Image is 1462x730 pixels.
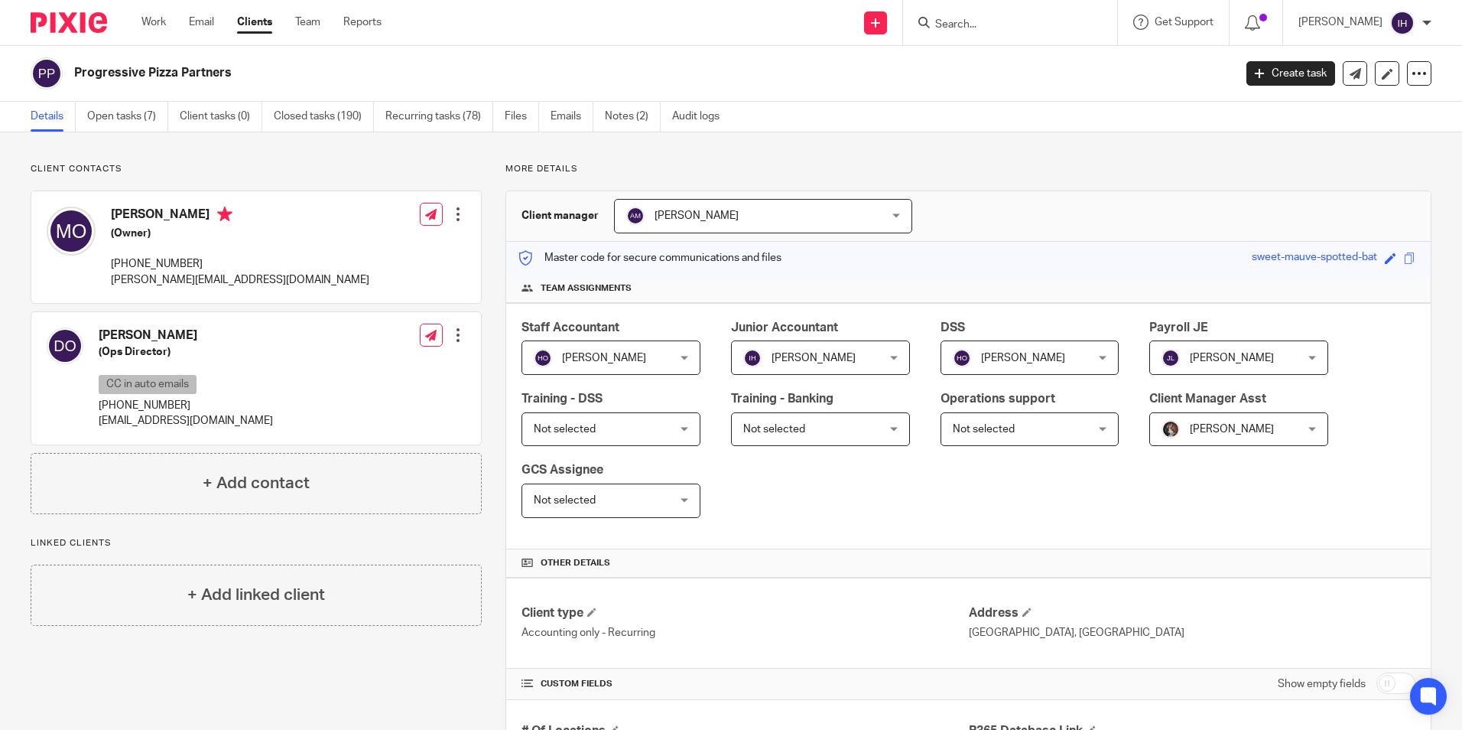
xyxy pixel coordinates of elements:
[187,583,325,607] h4: + Add linked client
[31,537,482,549] p: Linked clients
[99,398,273,413] p: [PHONE_NUMBER]
[189,15,214,30] a: Email
[87,102,168,132] a: Open tasks (7)
[237,15,272,30] a: Clients
[74,65,993,81] h2: Progressive Pizza Partners
[385,102,493,132] a: Recurring tasks (78)
[521,208,599,223] h3: Client manager
[731,393,833,405] span: Training - Banking
[1161,420,1180,438] img: Profile%20picture%20JUS.JPG
[505,163,1431,175] p: More details
[626,207,645,225] img: svg%3E
[981,353,1065,363] span: [PERSON_NAME]
[672,102,731,132] a: Audit logs
[1252,249,1377,267] div: sweet-mauve-spotted-bat
[31,102,76,132] a: Details
[655,210,739,221] span: [PERSON_NAME]
[180,102,262,132] a: Client tasks (0)
[518,250,781,266] p: Master code for secure communications and files
[1190,424,1274,435] span: [PERSON_NAME]
[203,471,310,495] h4: + Add contact
[111,207,369,226] h4: [PERSON_NAME]
[731,321,838,334] span: Junior Accountant
[47,207,96,256] img: svg%3E
[541,557,610,569] span: Other details
[953,424,1015,435] span: Not selected
[521,464,603,476] span: GCS Assignee
[541,282,632,295] span: Team assignments
[605,102,661,132] a: Notes (2)
[521,321,619,334] span: Staff Accountant
[31,57,63,90] img: svg%3E
[1190,353,1274,363] span: [PERSON_NAME]
[521,605,968,621] h4: Client type
[969,605,1415,621] h4: Address
[521,625,968,640] p: Accounting only - Recurring
[99,344,273,360] h5: (Ops Director)
[953,349,971,367] img: svg%3E
[141,15,166,30] a: Work
[534,349,552,367] img: svg%3E
[1390,11,1415,35] img: svg%3E
[1278,676,1366,692] label: Show empty fields
[217,207,232,222] i: Primary
[551,102,593,132] a: Emails
[1246,61,1335,86] a: Create task
[1149,321,1208,334] span: Payroll JE
[743,349,762,367] img: svg%3E
[99,413,273,429] p: [EMAIL_ADDRESS][DOMAIN_NAME]
[521,393,603,405] span: Training - DSS
[295,15,320,30] a: Team
[772,353,856,363] span: [PERSON_NAME]
[99,375,197,394] p: CC in auto emails
[562,353,646,363] span: [PERSON_NAME]
[969,625,1415,640] p: [GEOGRAPHIC_DATA], [GEOGRAPHIC_DATA]
[111,226,369,241] h5: (Owner)
[111,272,369,288] p: [PERSON_NAME][EMAIL_ADDRESS][DOMAIN_NAME]
[111,256,369,272] p: [PHONE_NUMBER]
[941,321,965,334] span: DSS
[505,102,539,132] a: Files
[534,495,596,506] span: Not selected
[274,102,374,132] a: Closed tasks (190)
[934,18,1071,32] input: Search
[343,15,382,30] a: Reports
[1149,393,1266,405] span: Client Manager Asst
[941,393,1055,405] span: Operations support
[1298,15,1382,30] p: [PERSON_NAME]
[31,12,107,33] img: Pixie
[99,328,273,344] h4: [PERSON_NAME]
[47,328,83,364] img: svg%3E
[1155,17,1213,28] span: Get Support
[31,163,482,175] p: Client contacts
[521,678,968,690] h4: CUSTOM FIELDS
[534,424,596,435] span: Not selected
[743,424,805,435] span: Not selected
[1161,349,1180,367] img: svg%3E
